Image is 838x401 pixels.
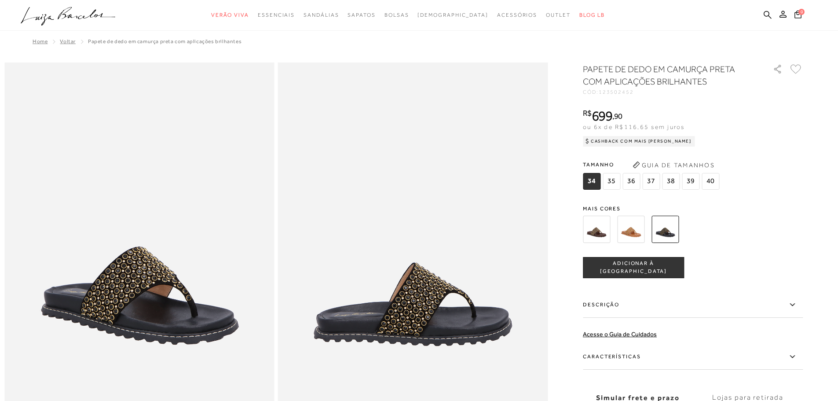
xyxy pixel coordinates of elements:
a: Voltar [60,38,76,44]
button: ADICIONAR À [GEOGRAPHIC_DATA] [583,257,684,278]
span: Acessórios [497,12,537,18]
a: categoryNavScreenReaderText [348,7,375,23]
span: 35 [603,173,620,190]
a: categoryNavScreenReaderText [384,7,409,23]
span: Sapatos [348,12,375,18]
a: categoryNavScreenReaderText [258,7,295,23]
span: Bolsas [384,12,409,18]
span: 36 [622,173,640,190]
span: 123502452 [599,89,634,95]
span: ADICIONAR À [GEOGRAPHIC_DATA] [583,260,684,275]
a: categoryNavScreenReaderText [211,7,249,23]
span: 699 [592,108,612,124]
span: PAPETE DE DEDO EM CAMURÇA PRETA COM APLICAÇÕES BRILHANTES [88,38,242,44]
a: categoryNavScreenReaderText [304,7,339,23]
span: Mais cores [583,206,803,211]
label: Descrição [583,292,803,318]
span: 39 [682,173,699,190]
span: 38 [662,173,680,190]
img: PAPETE DE DEDO EM CAMURÇA CARAMELO COM APLICAÇÕES BRILHANTES [617,216,644,243]
span: 37 [642,173,660,190]
a: Acesse o Guia de Cuidados [583,331,657,338]
img: PAPETE DE DEDO EM CAMURÇA PRETA COM APLICAÇÕES BRILHANTES [651,216,679,243]
a: categoryNavScreenReaderText [546,7,571,23]
div: CÓD: [583,89,759,95]
h1: PAPETE DE DEDO EM CAMURÇA PRETA COM APLICAÇÕES BRILHANTES [583,63,748,88]
span: 34 [583,173,600,190]
a: categoryNavScreenReaderText [497,7,537,23]
span: Outlet [546,12,571,18]
a: Home [33,38,48,44]
span: [DEMOGRAPHIC_DATA] [417,12,488,18]
span: ou 6x de R$116,65 sem juros [583,123,684,130]
span: 90 [614,111,622,121]
span: BLOG LB [579,12,605,18]
span: Sandálias [304,12,339,18]
span: Verão Viva [211,12,249,18]
i: R$ [583,109,592,117]
label: Características [583,344,803,370]
span: Essenciais [258,12,295,18]
a: noSubCategoriesText [417,7,488,23]
button: Guia de Tamanhos [629,158,717,172]
a: BLOG LB [579,7,605,23]
button: 0 [792,10,804,22]
img: PAPETE DE DEDO EM CAMURÇA CAFÉ COM APLICAÇÕES BRILHANTES [583,216,610,243]
span: 40 [702,173,719,190]
i: , [612,112,622,120]
div: Cashback com Mais [PERSON_NAME] [583,136,695,147]
span: Tamanho [583,158,721,171]
span: 0 [798,9,805,15]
